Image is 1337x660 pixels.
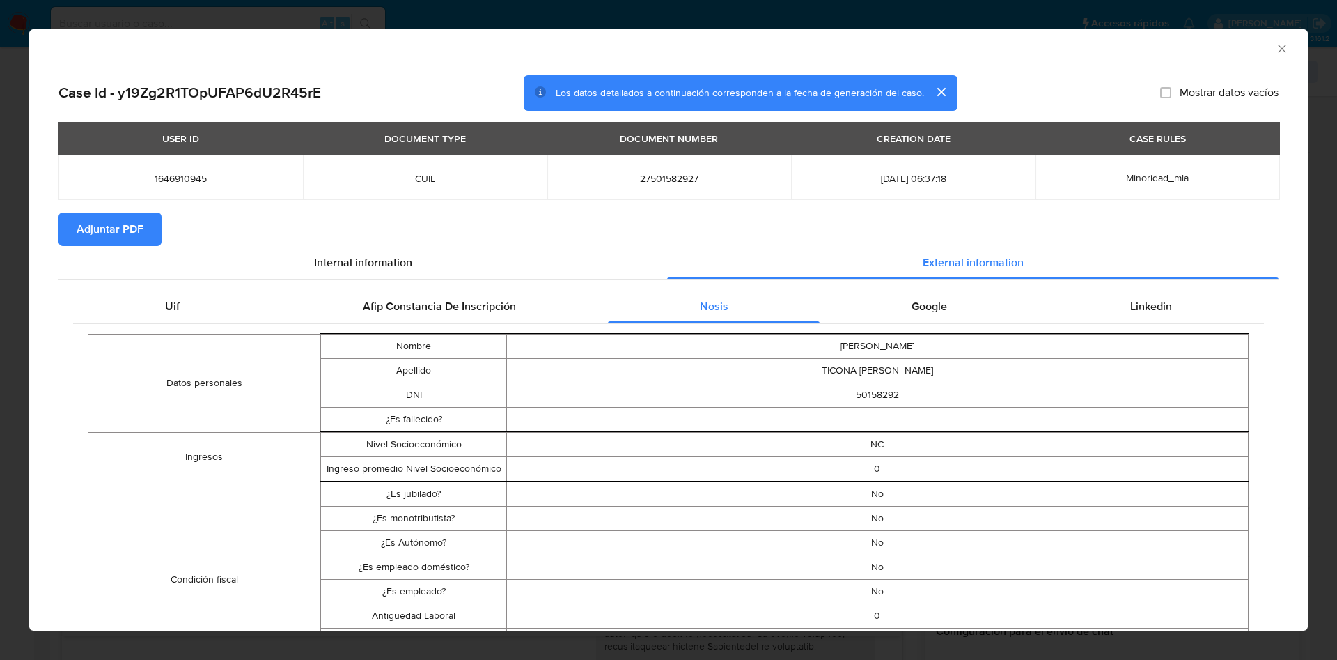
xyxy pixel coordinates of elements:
td: 0 [506,604,1248,628]
div: closure-recommendation-modal [29,29,1308,631]
td: ¿Es empleado? [321,579,506,604]
span: CUIL [320,172,531,185]
td: Antiguedad Laboral [321,604,506,628]
td: ¿Es jubilado? [321,482,506,506]
h2: Case Id - y19Zg2R1TOpUFAP6dU2R45rE [58,84,321,102]
span: Adjuntar PDF [77,214,143,245]
div: CASE RULES [1121,127,1194,151]
span: External information [923,254,1024,270]
span: Uif [165,298,180,314]
span: Afip Constancia De Inscripción [363,298,516,314]
span: 27501582927 [564,172,775,185]
td: 50158292 [506,383,1248,407]
td: Nombre [321,334,506,358]
td: Nivel Socioeconómico [321,432,506,456]
td: Apellido [321,358,506,383]
span: Internal information [314,254,412,270]
button: Cerrar ventana [1275,42,1288,54]
button: cerrar [924,75,957,109]
td: ¿Es monotributista? [321,506,506,530]
span: Linkedin [1130,298,1172,314]
td: No [506,482,1248,506]
span: Mostrar datos vacíos [1180,86,1279,100]
td: 0 [506,456,1248,481]
td: Ingreso promedio Nivel Socioeconómico [321,456,506,481]
td: No [506,579,1248,604]
td: ¿Es Autónomo? [321,530,506,555]
td: ¿Es empleado doméstico? [321,555,506,579]
div: CREATION DATE [868,127,959,151]
td: - [506,407,1248,431]
td: No [506,530,1248,555]
td: No [506,555,1248,579]
span: Minoridad_mla [1126,171,1189,185]
div: DOCUMENT NUMBER [611,127,726,151]
td: Empleadores - Historia Laboral [321,628,506,652]
span: Google [912,298,947,314]
span: [DATE] 06:37:18 [808,172,1019,185]
div: Detailed info [58,246,1279,279]
input: Mostrar datos vacíos [1160,87,1171,98]
td: ¿Es fallecido? [321,407,506,431]
td: Ingresos [88,432,320,482]
div: DOCUMENT TYPE [376,127,474,151]
div: Detailed external info [73,290,1264,323]
span: Los datos detallados a continuación corresponden a la fecha de generación del caso. [556,86,924,100]
div: USER ID [154,127,208,151]
td: Datos personales [88,334,320,432]
span: Nosis [700,298,728,314]
td: TICONA [PERSON_NAME] [506,358,1248,383]
td: DNI [321,383,506,407]
td: [PERSON_NAME] [506,334,1248,358]
td: NC [506,432,1248,456]
span: 1646910945 [75,172,286,185]
td: No [506,506,1248,530]
button: Adjuntar PDF [58,213,162,246]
